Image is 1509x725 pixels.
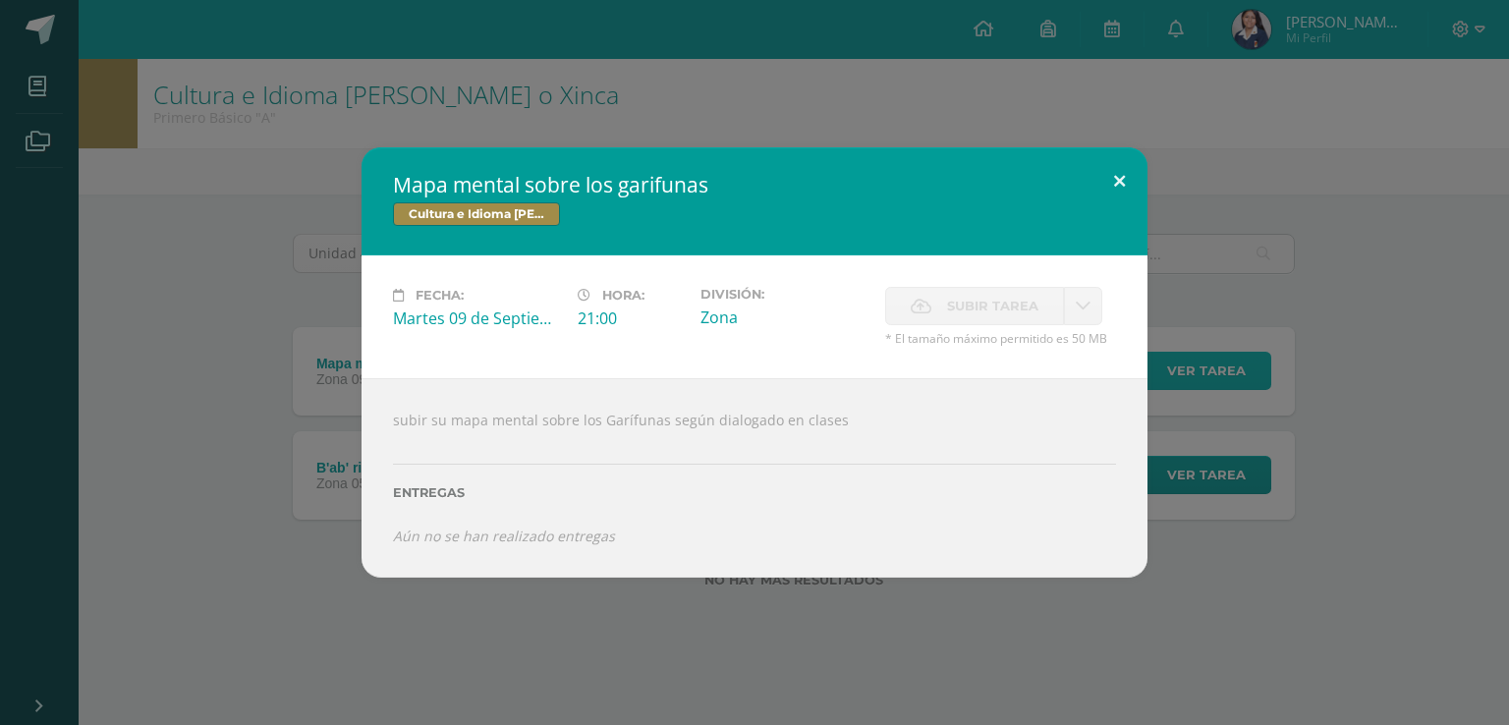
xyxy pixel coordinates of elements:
[885,287,1064,325] label: La fecha de entrega ha expirado
[393,527,615,545] i: Aún no se han realizado entregas
[393,171,1116,198] h2: Mapa mental sobre los garifunas
[700,307,869,328] div: Zona
[700,287,869,302] label: División:
[393,202,560,226] span: Cultura e Idioma [PERSON_NAME] o Xinca
[947,288,1038,324] span: Subir tarea
[362,378,1147,577] div: subir su mapa mental sobre los Garífunas según dialogado en clases
[885,330,1116,347] span: * El tamaño máximo permitido es 50 MB
[416,288,464,303] span: Fecha:
[1064,287,1102,325] a: La fecha de entrega ha expirado
[393,485,1116,500] label: Entregas
[393,307,562,329] div: Martes 09 de Septiembre
[578,307,685,329] div: 21:00
[602,288,644,303] span: Hora:
[1091,147,1147,214] button: Close (Esc)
